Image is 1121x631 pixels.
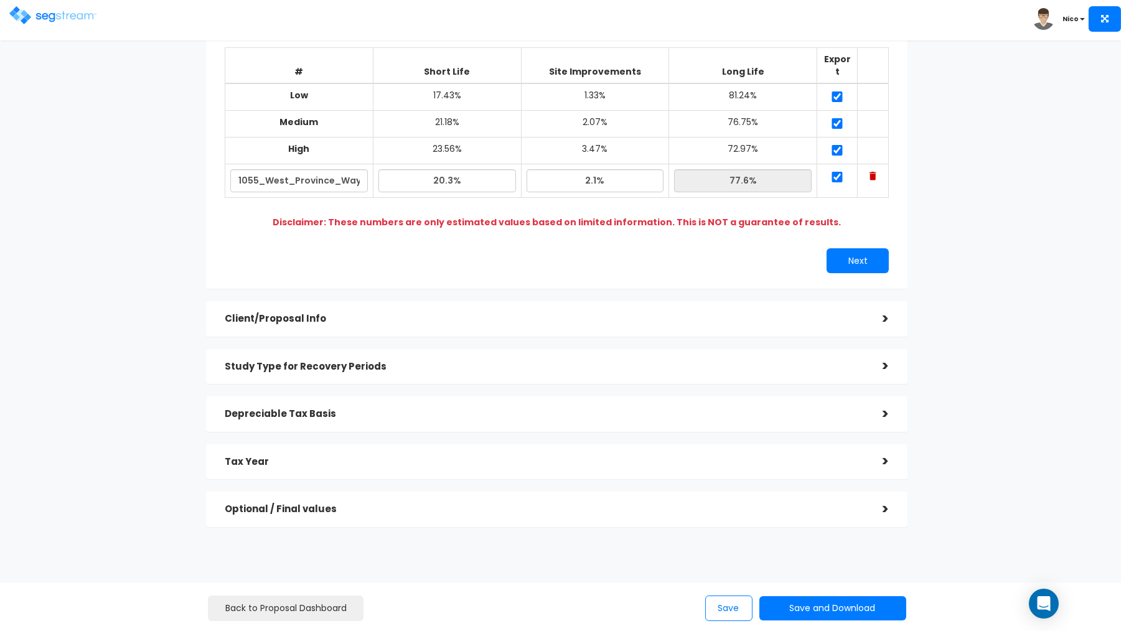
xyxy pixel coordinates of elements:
[864,357,889,376] div: >
[225,504,864,515] h5: Optional / Final values
[817,48,858,84] th: Export
[9,6,96,24] img: logo.png
[225,48,373,84] th: #
[373,111,521,138] td: 21.18%
[669,83,817,111] td: 81.24%
[1033,8,1054,30] img: avatar.png
[225,457,864,467] h5: Tax Year
[273,216,841,228] b: Disclaimer: These numbers are only estimated values based on limited information. This is NOT a g...
[864,452,889,471] div: >
[225,314,864,324] h5: Client/Proposal Info
[279,116,318,128] b: Medium
[669,111,817,138] td: 76.75%
[1062,14,1079,24] b: Nico
[521,48,669,84] th: Site Improvements
[827,248,889,273] button: Next
[864,309,889,329] div: >
[864,404,889,424] div: >
[290,89,308,101] b: Low
[521,138,669,164] td: 3.47%
[373,48,521,84] th: Short Life
[225,409,864,419] h5: Depreciable Tax Basis
[225,362,864,372] h5: Study Type for Recovery Periods
[870,172,876,180] img: Trash Icon
[288,143,309,155] b: High
[373,83,521,111] td: 17.43%
[669,138,817,164] td: 72.97%
[705,596,753,621] button: Save
[759,596,906,620] button: Save and Download
[208,596,364,621] a: Back to Proposal Dashboard
[669,48,817,84] th: Long Life
[521,111,669,138] td: 2.07%
[864,500,889,519] div: >
[1029,589,1059,619] div: Open Intercom Messenger
[373,138,521,164] td: 23.56%
[521,83,669,111] td: 1.33%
